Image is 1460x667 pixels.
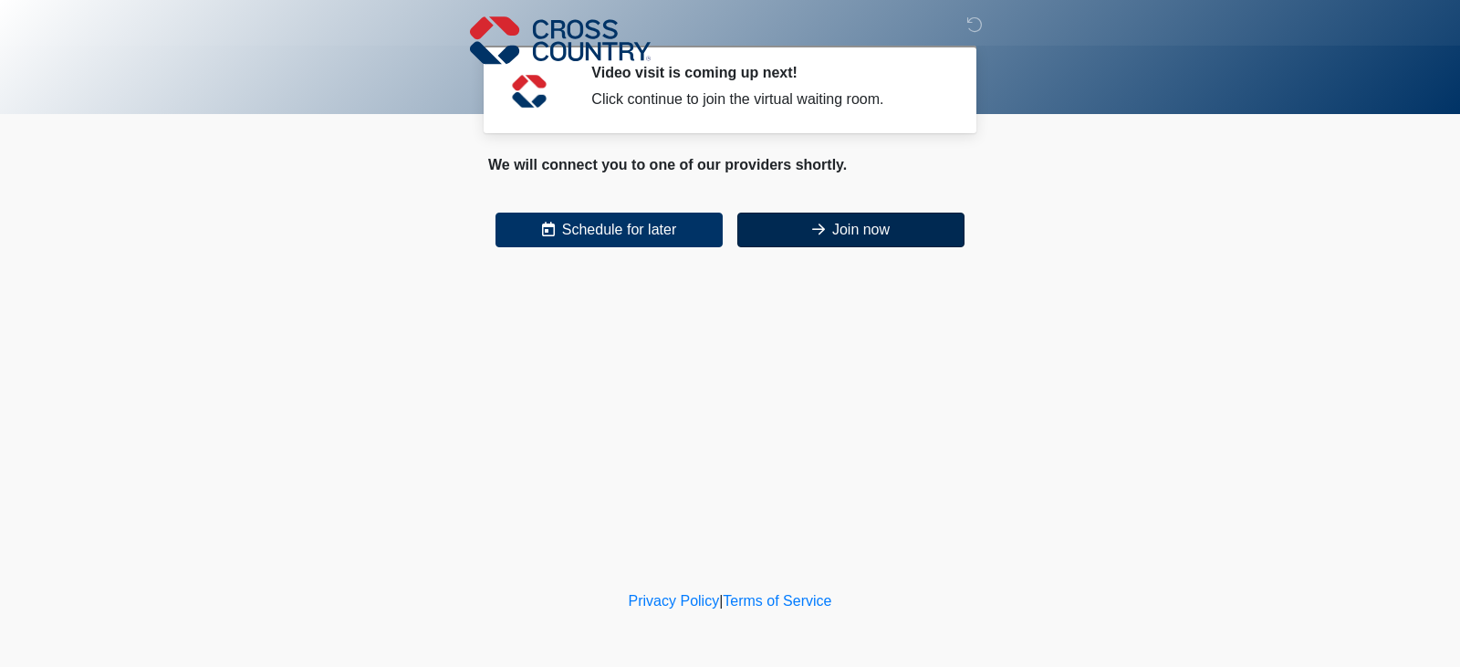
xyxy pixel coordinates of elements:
[495,213,723,247] button: Schedule for later
[488,154,972,176] div: We will connect you to one of our providers shortly.
[470,14,651,67] img: Cross Country Logo
[723,593,831,609] a: Terms of Service
[629,593,720,609] a: Privacy Policy
[502,64,557,119] img: Agent Avatar
[737,213,965,247] button: Join now
[591,89,944,110] div: Click continue to join the virtual waiting room.
[719,593,723,609] a: |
